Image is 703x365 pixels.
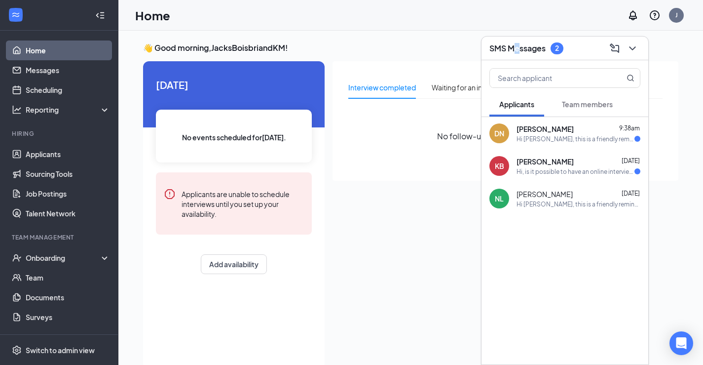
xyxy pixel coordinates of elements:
[669,331,693,355] div: Open Intercom Messenger
[95,10,105,20] svg: Collapse
[26,60,110,80] a: Messages
[12,233,108,242] div: Team Management
[26,41,110,60] a: Home
[609,42,621,54] svg: ComposeMessage
[622,157,640,164] span: [DATE]
[437,130,574,142] span: No follow-up needed at the moment
[432,82,506,93] div: Waiting for an interview
[182,132,286,143] span: No events scheduled for [DATE] .
[495,194,504,203] div: NL
[348,82,416,93] div: Interview completed
[26,268,110,287] a: Team
[619,124,640,132] span: 9:38am
[201,254,267,274] button: Add availability
[135,7,170,24] h1: Home
[12,345,22,355] svg: Settings
[494,128,504,138] div: DN
[627,9,639,21] svg: Notifications
[26,105,111,115] div: Reporting
[26,184,110,203] a: Job Postings
[26,307,110,327] a: Surveys
[182,188,304,219] div: Applicants are unable to schedule interviews until you set up your availability.
[11,10,21,20] svg: WorkstreamLogo
[517,135,634,143] div: Hi [PERSON_NAME], this is a friendly reminder. Please select a meeting time slot for your Plongeu...
[517,189,573,199] span: [PERSON_NAME]
[26,164,110,184] a: Sourcing Tools
[12,105,22,115] svg: Analysis
[517,157,574,166] span: [PERSON_NAME]
[517,167,634,176] div: Hi, is it possible to have an online interview? If not, I can book one of the time slots to come ...
[517,124,574,134] span: [PERSON_NAME]
[12,253,22,263] svg: UserCheck
[555,44,559,52] div: 2
[607,41,623,56] button: ComposeMessage
[675,11,678,19] div: J
[627,42,638,54] svg: ChevronDown
[625,41,640,56] button: ChevronDown
[156,77,312,92] span: [DATE]
[490,69,607,87] input: Search applicant
[26,203,110,223] a: Talent Network
[649,9,661,21] svg: QuestionInfo
[26,80,110,100] a: Scheduling
[499,100,534,109] span: Applicants
[143,42,678,53] h3: 👋 Good morning, JacksBoisbriandKM !
[26,345,95,355] div: Switch to admin view
[562,100,613,109] span: Team members
[164,188,176,200] svg: Error
[517,200,640,208] div: Hi [PERSON_NAME], this is a friendly reminder. Your meeting with [PERSON_NAME] for Cuisinier – Su...
[627,74,634,82] svg: MagnifyingGlass
[26,287,110,307] a: Documents
[12,129,108,138] div: Hiring
[622,190,640,197] span: [DATE]
[495,161,504,171] div: KB
[26,144,110,164] a: Applicants
[489,43,546,54] h3: SMS Messages
[26,253,102,263] div: Onboarding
